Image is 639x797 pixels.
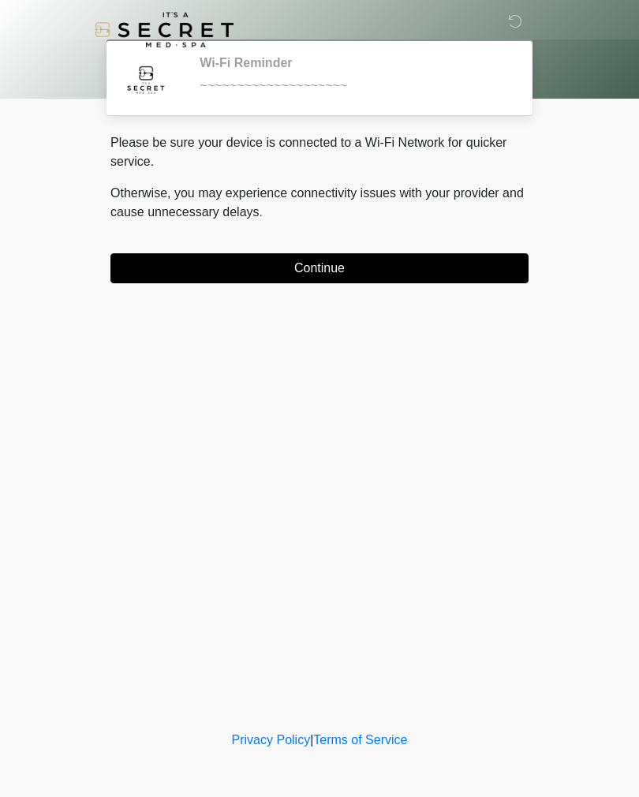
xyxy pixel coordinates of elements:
button: Continue [110,253,529,283]
p: Please be sure your device is connected to a Wi-Fi Network for quicker service. [110,133,529,171]
span: . [260,205,263,219]
img: Agent Avatar [122,55,170,103]
img: It's A Secret Med Spa Logo [95,12,234,47]
a: | [310,733,313,746]
a: Terms of Service [313,733,407,746]
h2: Wi-Fi Reminder [200,55,505,70]
a: Privacy Policy [232,733,311,746]
p: Otherwise, you may experience connectivity issues with your provider and cause unnecessary delays [110,184,529,222]
div: ~~~~~~~~~~~~~~~~~~~~ [200,77,505,95]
